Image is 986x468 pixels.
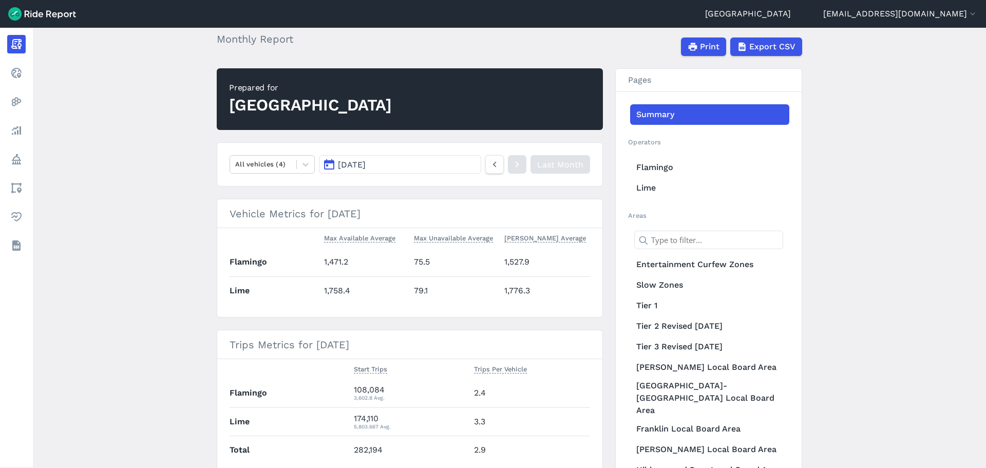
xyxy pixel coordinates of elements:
button: Export CSV [730,38,802,56]
a: Tier 2 Revised [DATE] [630,316,789,336]
a: Tier 1 [630,295,789,316]
div: [GEOGRAPHIC_DATA] [229,94,392,117]
h2: Areas [628,211,789,220]
a: Health [7,208,26,226]
h3: Vehicle Metrics for [DATE] [217,199,602,228]
td: 2.4 [470,379,590,407]
button: Start Trips [354,363,387,376]
div: Prepared for [229,82,392,94]
h2: Monthly Report [217,31,293,47]
span: Start Trips [354,363,387,373]
a: Slow Zones [630,275,789,295]
button: Print [681,38,726,56]
a: Realtime [7,64,26,82]
h3: Trips Metrics for [DATE] [217,330,602,359]
th: Total [230,436,350,464]
h2: Operators [628,137,789,147]
div: 174,110 [354,413,466,431]
button: Max Available Average [324,232,395,245]
button: [DATE] [319,155,481,174]
span: Max Unavailable Average [414,232,493,242]
span: [PERSON_NAME] Average [504,232,586,242]
a: Datasets [7,236,26,255]
div: 5,803.667 Avg. [354,422,466,431]
td: 1,776.3 [500,276,591,305]
a: Last Month [530,155,590,174]
a: Tier 3 Revised [DATE] [630,336,789,357]
a: Heatmaps [7,92,26,111]
a: Franklin Local Board Area [630,419,789,439]
td: 1,527.9 [500,248,591,276]
button: [EMAIL_ADDRESS][DOMAIN_NAME] [823,8,978,20]
a: Summary [630,104,789,125]
a: Policy [7,150,26,169]
div: 3,602.8 Avg. [354,393,466,402]
a: [PERSON_NAME] Local Board Area [630,357,789,378]
button: Trips Per Vehicle [474,363,527,376]
span: Print [700,41,719,53]
button: [PERSON_NAME] Average [504,232,586,245]
td: 1,758.4 [320,276,410,305]
a: Flamingo [630,157,789,178]
span: Export CSV [749,41,795,53]
a: Lime [630,178,789,198]
a: Report [7,35,26,53]
th: Lime [230,276,320,305]
a: Entertainment Curfew Zones [630,254,789,275]
div: 108,084 [354,384,466,402]
th: Flamingo [230,248,320,276]
button: Max Unavailable Average [414,232,493,245]
a: Areas [7,179,26,197]
td: 1,471.2 [320,248,410,276]
h3: Pages [616,69,802,92]
th: Flamingo [230,379,350,407]
span: [DATE] [338,160,366,170]
td: 75.5 [410,248,500,276]
th: Lime [230,407,350,436]
a: [PERSON_NAME] Local Board Area [630,439,789,460]
span: Trips Per Vehicle [474,363,527,373]
span: Max Available Average [324,232,395,242]
td: 3.3 [470,407,590,436]
input: Type to filter... [634,231,783,249]
a: Analyze [7,121,26,140]
a: [GEOGRAPHIC_DATA]-[GEOGRAPHIC_DATA] Local Board Area [630,378,789,419]
img: Ride Report [8,7,76,21]
a: [GEOGRAPHIC_DATA] [705,8,791,20]
td: 2.9 [470,436,590,464]
td: 79.1 [410,276,500,305]
td: 282,194 [350,436,470,464]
